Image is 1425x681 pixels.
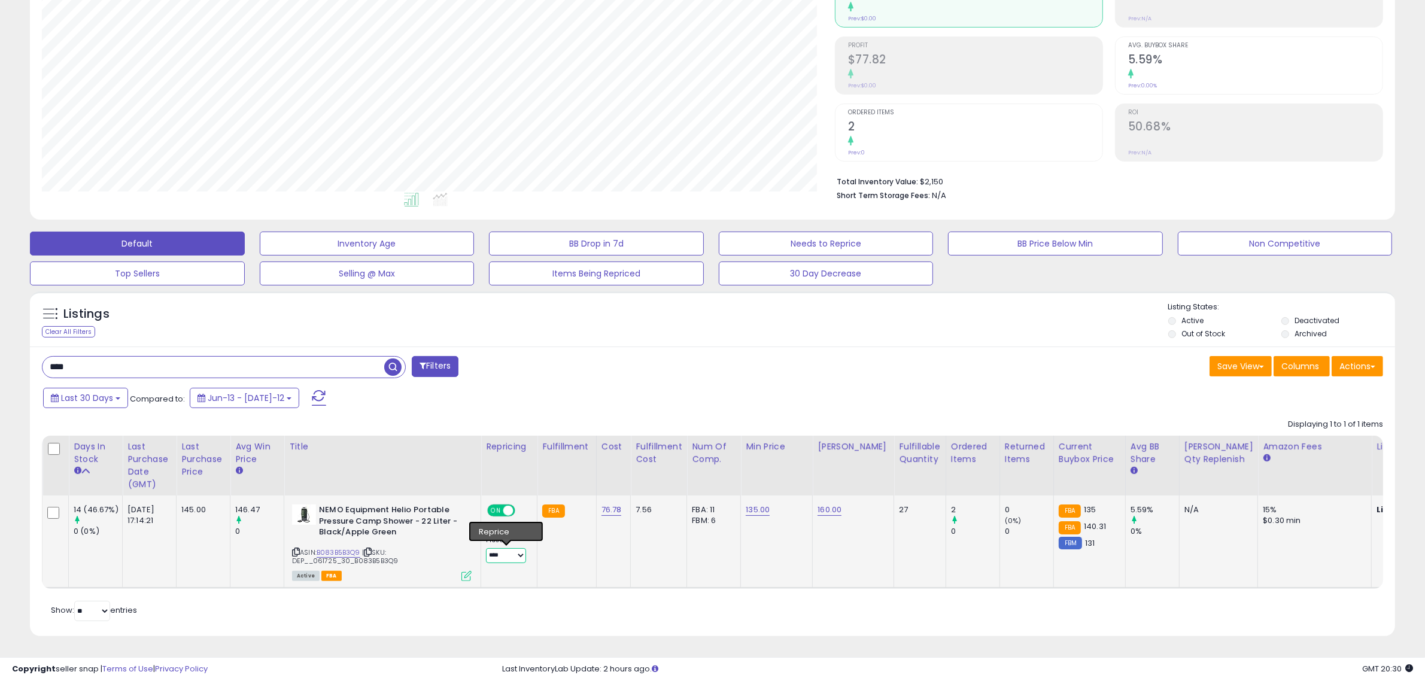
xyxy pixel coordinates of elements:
small: Prev: 0 [848,149,865,156]
div: 0 [1005,504,1053,515]
div: Repricing [486,440,532,453]
button: Jun-13 - [DATE]-12 [190,388,299,408]
div: [PERSON_NAME] Qty Replenish [1184,440,1253,466]
button: Non Competitive [1178,232,1393,256]
div: 27 [899,504,936,515]
a: 160.00 [818,504,841,516]
button: Top Sellers [30,262,245,285]
span: Profit [848,42,1102,49]
div: Fulfillable Quantity [899,440,940,466]
small: Prev: N/A [1128,149,1151,156]
button: BB Drop in 7d [489,232,704,256]
div: Fulfillment Cost [636,440,682,466]
span: Columns [1281,360,1319,372]
a: 135.00 [746,504,770,516]
span: All listings currently available for purchase on Amazon [292,571,320,581]
p: Listing States: [1168,302,1395,313]
span: N/A [932,190,946,201]
small: FBA [1059,504,1081,518]
div: Ordered Items [951,440,995,466]
a: B083B5B3Q9 [317,548,360,558]
div: Min Price [746,440,807,453]
div: $0.30 min [1263,515,1362,526]
li: $2,150 [837,174,1374,188]
div: FBA: 11 [692,504,731,515]
b: Total Inventory Value: [837,177,918,187]
span: 140.31 [1084,521,1106,532]
small: FBA [1059,521,1081,534]
div: Days In Stock [74,440,117,466]
div: 7.56 [636,504,677,515]
div: Preset: [486,536,528,563]
button: Columns [1274,356,1330,376]
div: 0 [951,526,999,537]
th: Please note that this number is a calculation based on your required days of coverage and your ve... [1179,436,1258,495]
span: Jun-13 - [DATE]-12 [208,392,284,404]
small: Avg Win Price. [235,466,242,476]
div: Returned Items [1005,440,1049,466]
div: 0% [1131,526,1179,537]
div: seller snap | | [12,664,208,675]
span: ROI [1128,110,1383,116]
small: Prev: N/A [1128,15,1151,22]
div: Last Purchase Price [181,440,225,478]
label: Out of Stock [1181,329,1225,339]
small: FBA [542,504,564,518]
span: | SKU: DEP__061725_30_B083B5B3Q9 [292,548,398,566]
div: 0 [235,526,284,537]
b: Short Term Storage Fees: [837,190,930,200]
div: N/A [1184,504,1249,515]
strong: Copyright [12,663,56,674]
div: FBM: 6 [692,515,731,526]
img: 318DkxqNjOL._SL40_.jpg [292,504,316,525]
div: Avg BB Share [1131,440,1174,466]
div: Num of Comp. [692,440,736,466]
div: [PERSON_NAME] [818,440,889,453]
button: Actions [1332,356,1383,376]
div: 0 [1005,526,1053,537]
div: Last InventoryLab Update: 2 hours ago. [502,664,1413,675]
div: 145.00 [181,504,221,515]
label: Deactivated [1295,315,1339,326]
small: Prev: 0.00% [1128,82,1157,89]
button: Default [30,232,245,256]
div: 14 (46.67%) [74,504,122,515]
div: 2 [951,504,999,515]
span: OFF [514,506,533,516]
a: Terms of Use [102,663,153,674]
b: NEMO Equipment Helio Portable Pressure Camp Shower - 22 Liter - Black/Apple Green [319,504,464,541]
span: FBA [321,571,342,581]
div: Current Buybox Price [1059,440,1120,466]
div: Last Purchase Date (GMT) [127,440,171,491]
button: Selling @ Max [260,262,475,285]
label: Archived [1295,329,1327,339]
button: Last 30 Days [43,388,128,408]
div: 146.47 [235,504,284,515]
h2: 50.68% [1128,120,1383,136]
small: Avg BB Share. [1131,466,1138,476]
div: 0 (0%) [74,526,122,537]
div: [DATE] 17:14:21 [127,504,167,526]
span: Compared to: [130,393,185,405]
button: Filters [412,356,458,377]
div: 5.59% [1131,504,1179,515]
div: Avg Win Price [235,440,279,466]
h5: Listings [63,306,110,323]
button: BB Price Below Min [948,232,1163,256]
span: Last 30 Days [61,392,113,404]
div: ASIN: [292,504,472,580]
button: 30 Day Decrease [719,262,934,285]
button: Inventory Age [260,232,475,256]
span: Ordered Items [848,110,1102,116]
div: Amazon Fees [1263,440,1366,453]
span: 135 [1084,504,1096,515]
div: Cost [601,440,626,453]
div: Title [289,440,476,453]
a: Privacy Policy [155,663,208,674]
span: 131 [1085,537,1095,549]
div: 15% [1263,504,1362,515]
div: Displaying 1 to 1 of 1 items [1288,419,1383,430]
a: 76.78 [601,504,622,516]
small: Prev: $0.00 [848,15,876,22]
h2: 2 [848,120,1102,136]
